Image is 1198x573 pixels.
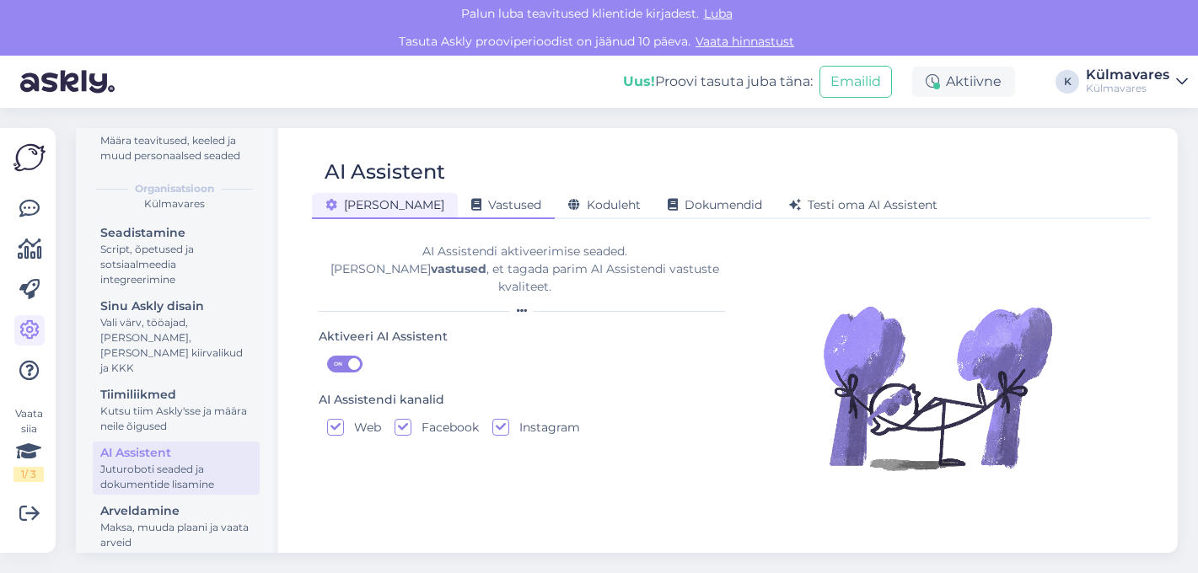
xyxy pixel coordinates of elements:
div: K [1056,70,1079,94]
a: ArveldamineMaksa, muuda plaani ja vaata arveid [93,500,260,553]
a: SeadistamineScript, õpetused ja sotsiaalmeedia integreerimine [93,222,260,290]
label: Instagram [509,419,580,436]
div: Määra teavitused, keeled ja muud personaalsed seaded [100,133,252,163]
label: Facebook [411,419,479,436]
div: Seadistamine [100,224,252,242]
div: AI Assistendi kanalid [319,391,444,410]
div: Juturoboti seaded ja dokumentide lisamine [100,462,252,492]
div: 1 / 3 [13,467,44,482]
div: Script, õpetused ja sotsiaalmeedia integreerimine [100,242,252,287]
div: AI Assistent [100,444,252,462]
button: Emailid [819,66,892,98]
div: Maksa, muuda plaani ja vaata arveid [100,520,252,550]
div: AI Assistendi aktiveerimise seaded. [PERSON_NAME] , et tagada parim AI Assistendi vastuste kvalit... [319,243,732,296]
a: AI AssistentJuturoboti seaded ja dokumentide lisamine [93,442,260,495]
b: Organisatsioon [135,181,214,196]
img: Askly Logo [13,142,46,174]
img: Illustration [819,270,1056,506]
span: Luba [699,6,738,21]
a: Sinu Askly disainVali värv, tööajad, [PERSON_NAME], [PERSON_NAME] kiirvalikud ja KKK [93,295,260,378]
div: Sinu Askly disain [100,297,252,315]
span: Vastused [471,197,541,212]
span: Koduleht [568,197,641,212]
span: [PERSON_NAME] [325,197,444,212]
span: ON [328,356,348,372]
div: Tiimiliikmed [100,386,252,404]
div: Kutsu tiim Askly'sse ja määra neile õigused [100,404,252,434]
a: KülmavaresKülmavares [1086,68,1188,95]
span: Testi oma AI Assistent [789,197,937,212]
div: Vaata siia [13,406,44,482]
b: Uus! [623,73,655,89]
span: Dokumendid [668,197,762,212]
div: AI Assistent [325,156,445,188]
a: KontoMäära teavitused, keeled ja muud personaalsed seaded [93,113,260,166]
div: Aktiveeri AI Assistent [319,328,448,346]
div: Külmavares [1086,68,1169,82]
div: Vali värv, tööajad, [PERSON_NAME], [PERSON_NAME] kiirvalikud ja KKK [100,315,252,376]
a: Vaata hinnastust [690,34,799,49]
div: Külmavares [89,196,260,212]
div: Arveldamine [100,502,252,520]
div: Proovi tasuta juba täna: [623,72,813,92]
div: Külmavares [1086,82,1169,95]
b: vastused [431,261,486,276]
div: Aktiivne [912,67,1015,97]
label: Web [344,419,381,436]
a: TiimiliikmedKutsu tiim Askly'sse ja määra neile õigused [93,383,260,436]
